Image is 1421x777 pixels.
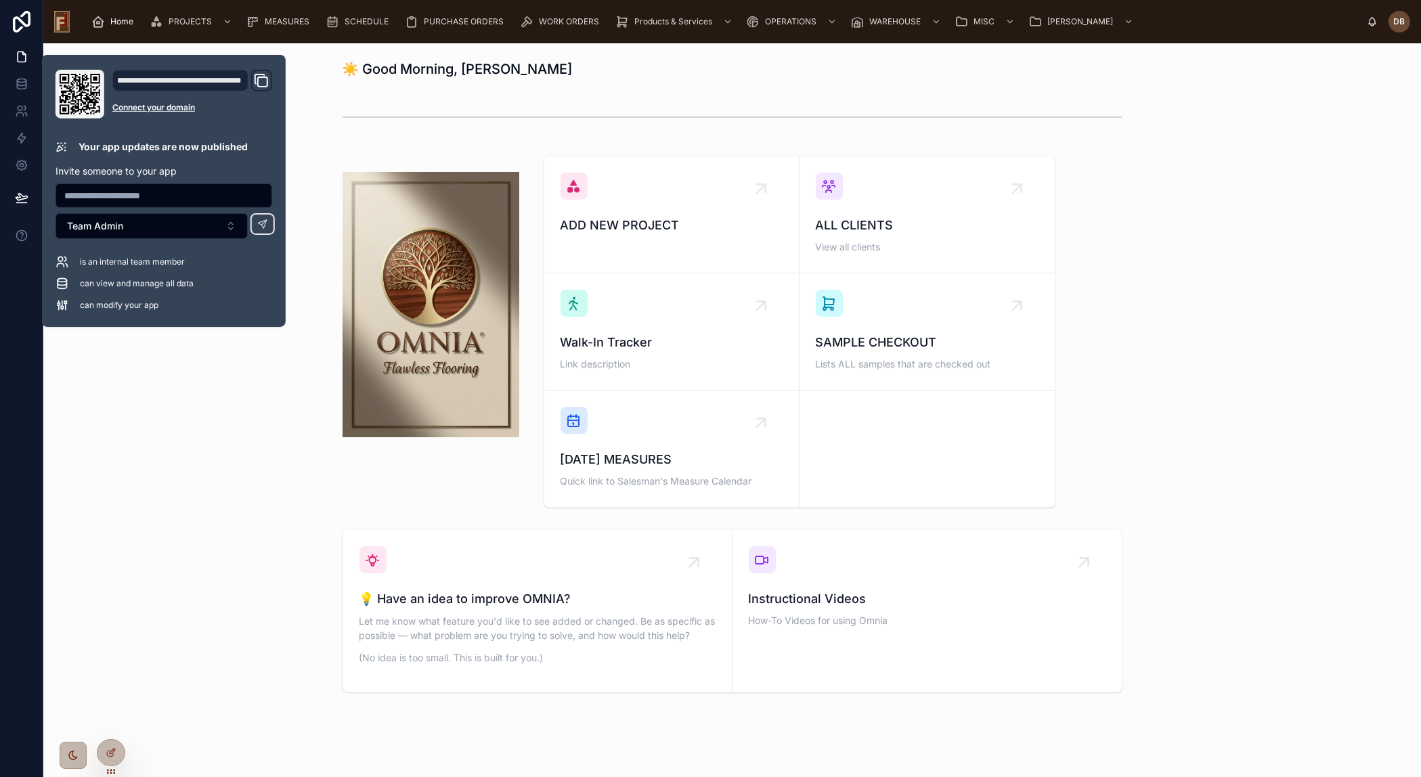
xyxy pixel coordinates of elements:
[359,614,716,642] p: Let me know what feature you'd like to see added or changed. Be as specific as possible — what pr...
[87,9,143,34] a: Home
[561,450,783,469] span: [DATE] MEASURES
[869,16,921,27] span: WAREHOUSE
[80,300,158,311] span: can modify your app
[56,164,272,178] p: Invite someone to your app
[544,273,800,391] a: Walk-In TrackerLink description
[56,213,248,239] button: Select Button
[544,391,800,507] a: [DATE] MEASURESQuick link to Salesman's Measure Calendar
[765,16,816,27] span: OPERATIONS
[54,11,70,32] img: App logo
[611,9,739,34] a: Products & Services
[561,216,783,235] span: ADD NEW PROJECT
[67,219,123,233] span: Team Admin
[846,9,948,34] a: WAREHOUSE
[112,70,272,118] div: Domain and Custom Link
[359,590,716,608] span: 💡 Have an idea to improve OMNIA?
[800,273,1055,391] a: SAMPLE CHECKOUTLists ALL samples that are checked out
[80,278,194,289] span: can view and manage all data
[169,16,212,27] span: PROJECTS
[322,9,398,34] a: SCHEDULE
[146,9,239,34] a: PROJECTS
[749,614,1106,627] span: How-To Videos for using Omnia
[516,9,609,34] a: WORK ORDERS
[81,7,1367,37] div: scrollable content
[343,60,573,79] h1: ☀️ Good Morning, [PERSON_NAME]
[749,590,1106,608] span: Instructional Videos
[80,257,185,267] span: is an internal team member
[343,530,733,692] a: 💡 Have an idea to improve OMNIA?Let me know what feature you'd like to see added or changed. Be a...
[343,172,519,437] img: 34222-Omnia-logo---final.jpg
[424,16,504,27] span: PURCHASE ORDERS
[561,333,783,352] span: Walk-In Tracker
[345,16,389,27] span: SCHEDULE
[974,16,994,27] span: MISC
[816,333,1039,352] span: SAMPLE CHECKOUT
[110,16,133,27] span: Home
[634,16,712,27] span: Products & Services
[112,102,272,113] a: Connect your domain
[242,9,319,34] a: MEASURES
[539,16,599,27] span: WORK ORDERS
[816,357,1039,371] span: Lists ALL samples that are checked out
[561,474,783,488] span: Quick link to Salesman's Measure Calendar
[816,240,1039,254] span: View all clients
[733,530,1122,692] a: Instructional VideosHow-To Videos for using Omnia
[742,9,844,34] a: OPERATIONS
[800,156,1055,273] a: ALL CLIENTSView all clients
[1394,16,1405,27] span: DB
[401,9,513,34] a: PURCHASE ORDERS
[79,140,248,154] p: Your app updates are now published
[561,357,783,371] span: Link description
[359,650,716,665] p: (No idea is too small. This is built for you.)
[950,9,1022,34] a: MISC
[816,216,1039,235] span: ALL CLIENTS
[265,16,309,27] span: MEASURES
[1024,9,1140,34] a: [PERSON_NAME]
[544,156,800,273] a: ADD NEW PROJECT
[1047,16,1113,27] span: [PERSON_NAME]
